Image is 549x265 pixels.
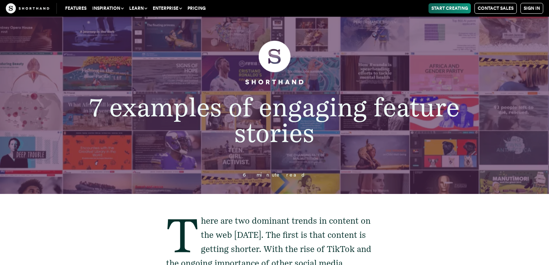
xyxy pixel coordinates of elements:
[6,3,49,13] img: The Craft
[428,3,471,13] a: Start Creating
[126,3,150,13] button: Learn
[243,172,306,178] span: 6 minute read
[520,3,543,14] a: Sign in
[62,3,89,13] a: Features
[89,92,460,148] span: 7 examples of engaging feature stories
[150,3,185,13] button: Enterprise
[185,3,208,13] a: Pricing
[474,3,517,14] a: Contact Sales
[89,3,126,13] button: Inspiration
